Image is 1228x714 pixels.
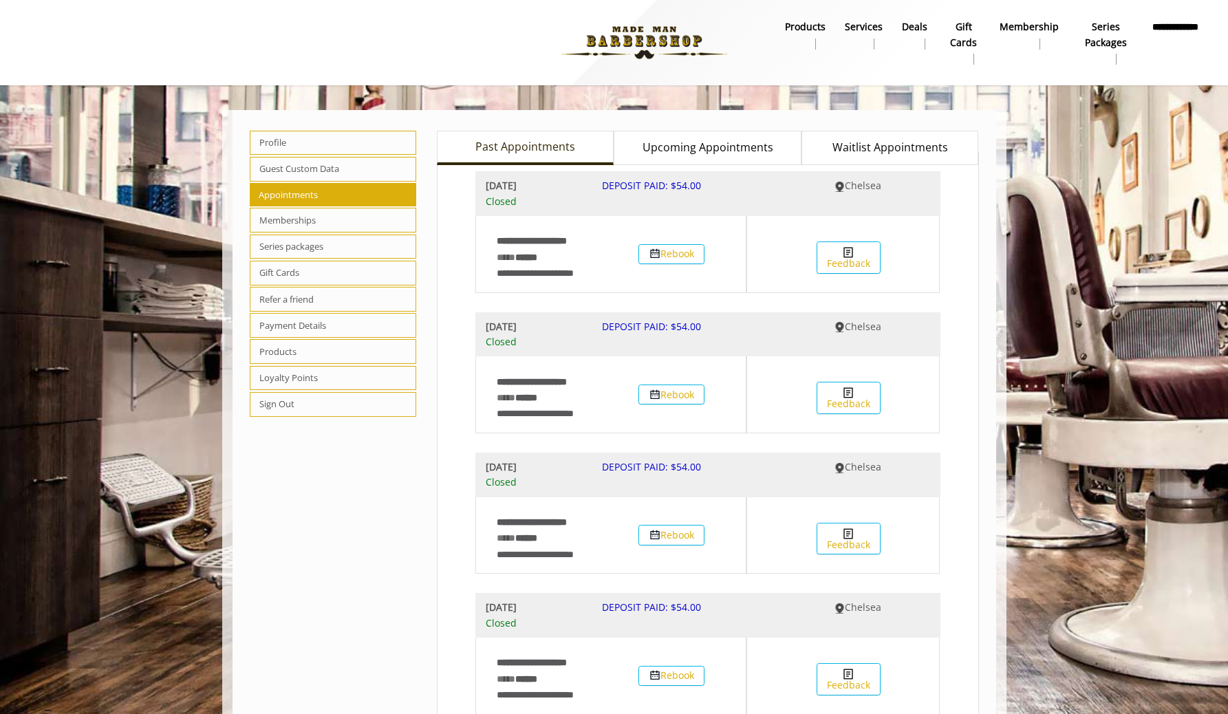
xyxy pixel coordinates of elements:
[250,339,417,364] span: Products
[649,248,660,259] img: Rebook
[834,603,845,614] img: Chelsea
[250,131,417,155] span: Profile
[892,17,937,53] a: DealsDeals
[817,523,881,555] button: Feedback
[843,669,853,680] img: Feedback
[902,19,927,34] b: Deals
[817,663,881,695] button: Feedback
[250,157,417,182] span: Guest Custom Data
[1078,19,1133,50] b: Series packages
[250,261,417,285] span: Gift Cards
[486,178,581,193] b: [DATE]
[1068,17,1143,68] a: Series packagesSeries packages
[835,17,892,53] a: ServicesServices
[638,525,704,545] button: Rebook
[486,319,581,334] b: [DATE]
[817,382,881,414] button: Feedback
[638,244,704,264] button: Rebook
[817,241,881,274] button: Feedback
[1000,19,1059,34] b: Membership
[250,392,417,417] span: Sign Out
[834,182,845,192] img: Chelsea
[250,313,417,338] span: Payment Details
[832,139,948,157] span: Waitlist Appointments
[649,389,660,400] img: Rebook
[845,320,881,333] span: Chelsea
[834,463,845,473] img: Chelsea
[250,208,417,232] span: Memberships
[602,601,701,614] span: DEPOSIT PAID: $54.00
[250,235,417,259] span: Series packages
[638,385,704,404] button: Rebook
[486,600,581,615] b: [DATE]
[845,19,883,34] b: Services
[845,179,881,192] span: Chelsea
[602,460,701,473] span: DEPOSIT PAID: $54.00
[250,183,417,206] span: Appointments
[843,247,853,258] img: Feedback
[649,670,660,681] img: Rebook
[602,320,701,333] span: DEPOSIT PAID: $54.00
[990,17,1068,53] a: MembershipMembership
[486,459,581,475] b: [DATE]
[843,528,853,539] img: Feedback
[486,334,581,349] span: Closed
[486,194,581,209] span: Closed
[775,17,835,53] a: Productsproducts
[845,601,881,614] span: Chelsea
[643,139,773,157] span: Upcoming Appointments
[638,666,704,686] button: Rebook
[834,322,845,332] img: Chelsea
[845,460,881,473] span: Chelsea
[486,616,581,631] span: Closed
[250,366,417,391] span: Loyalty Points
[947,19,980,50] b: gift cards
[649,530,660,541] img: Rebook
[602,179,701,192] span: DEPOSIT PAID: $54.00
[937,17,990,68] a: Gift cardsgift cards
[250,287,417,312] span: Refer a friend
[475,138,575,156] span: Past Appointments
[550,5,739,80] img: Made Man Barbershop logo
[785,19,826,34] b: products
[843,387,853,398] img: Feedback
[486,475,581,490] span: Closed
